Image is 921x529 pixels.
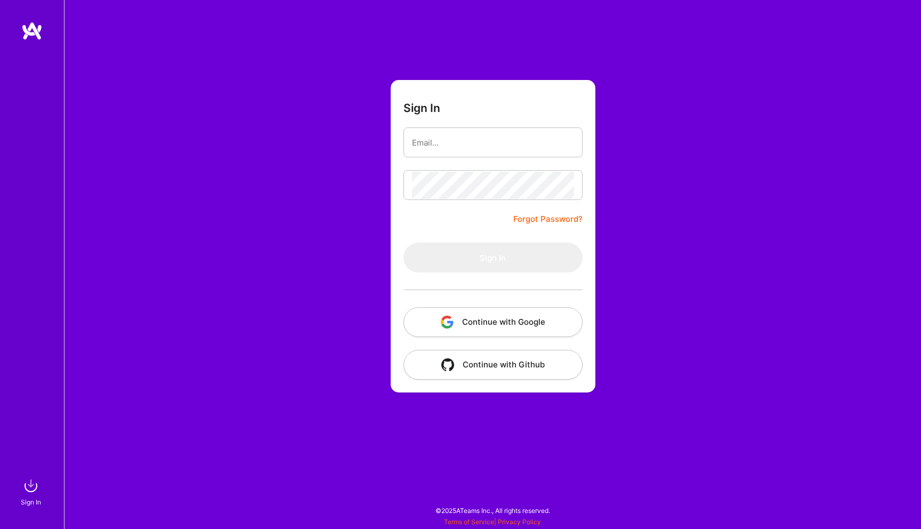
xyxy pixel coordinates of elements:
[444,518,494,526] a: Terms of Service
[22,475,42,508] a: sign inSign In
[441,316,454,328] img: icon
[20,475,42,496] img: sign in
[513,213,583,226] a: Forgot Password?
[498,518,541,526] a: Privacy Policy
[64,497,921,524] div: © 2025 ATeams Inc., All rights reserved.
[21,496,41,508] div: Sign In
[403,101,440,115] h3: Sign In
[21,21,43,41] img: logo
[412,129,574,156] input: Email...
[403,307,583,337] button: Continue with Google
[403,350,583,380] button: Continue with Github
[444,518,541,526] span: |
[403,243,583,272] button: Sign In
[441,358,454,371] img: icon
